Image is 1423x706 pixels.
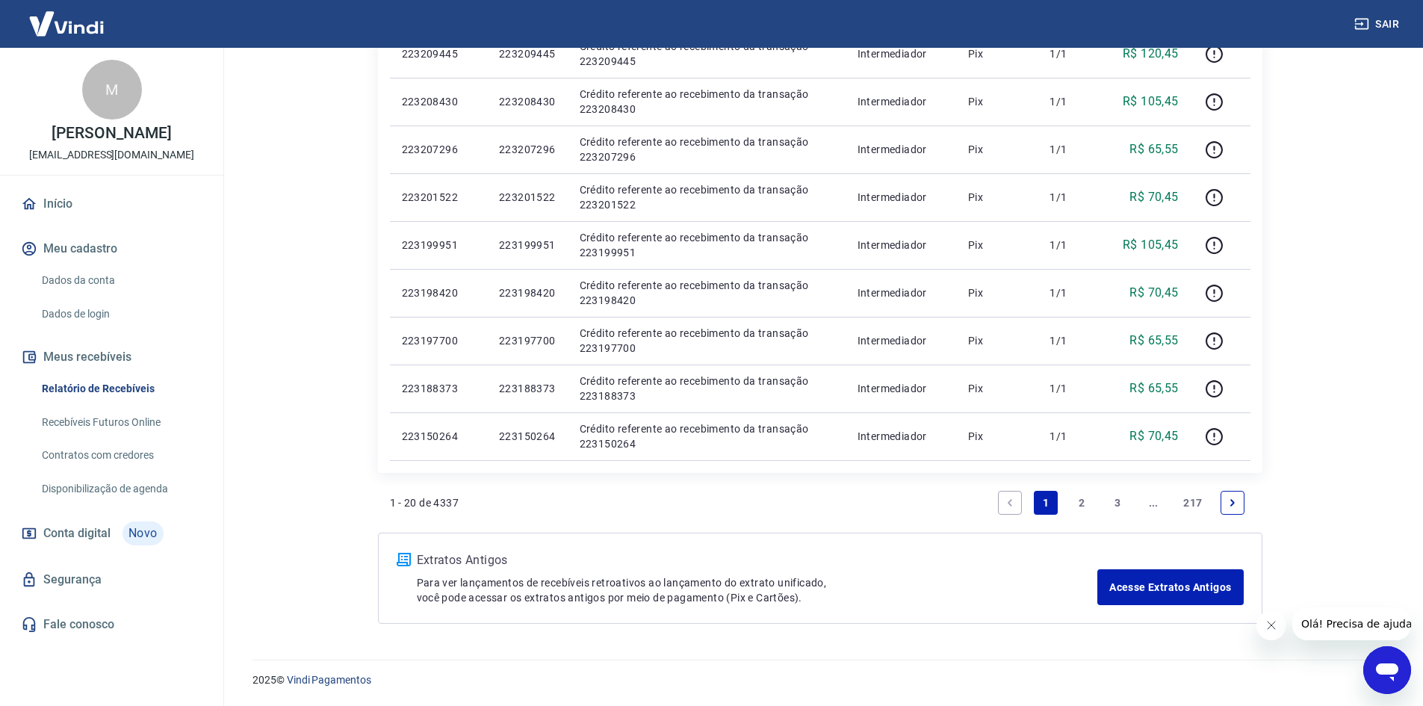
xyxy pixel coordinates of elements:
p: 223199951 [402,238,475,253]
p: Pix [968,46,1026,61]
a: Relatório de Recebíveis [36,374,205,404]
p: 223201522 [499,190,556,205]
p: 223209445 [499,46,556,61]
p: Intermediador [858,333,944,348]
p: 223188373 [402,381,475,396]
p: R$ 105,45 [1123,236,1179,254]
p: Para ver lançamentos de recebíveis retroativos ao lançamento do extrato unificado, você pode aces... [417,575,1098,605]
button: Meu cadastro [18,232,205,265]
p: 1/1 [1050,429,1094,444]
p: 223207296 [499,142,556,157]
p: 1/1 [1050,238,1094,253]
p: R$ 65,55 [1129,332,1178,350]
p: 223197700 [402,333,475,348]
a: Fale conosco [18,608,205,641]
p: Crédito referente ao recebimento da transação 223208430 [580,87,834,117]
p: 1/1 [1050,46,1094,61]
p: 223209445 [402,46,475,61]
a: Recebíveis Futuros Online [36,407,205,438]
p: 2025 © [252,672,1387,688]
button: Meus recebíveis [18,341,205,374]
a: Page 1 is your current page [1034,491,1058,515]
a: Page 217 [1177,491,1208,515]
p: Intermediador [858,94,944,109]
p: Crédito referente ao recebimento da transação 223207296 [580,134,834,164]
p: 223188373 [499,381,556,396]
p: Crédito referente ao recebimento da transação 223188373 [580,374,834,403]
span: Conta digital [43,523,111,544]
a: Segurança [18,563,205,596]
p: R$ 105,45 [1123,93,1179,111]
a: Dados de login [36,299,205,329]
img: ícone [397,553,411,566]
p: 1/1 [1050,94,1094,109]
p: Pix [968,285,1026,300]
p: Intermediador [858,142,944,157]
p: Intermediador [858,429,944,444]
p: Pix [968,333,1026,348]
p: R$ 65,55 [1129,380,1178,397]
img: Vindi [18,1,115,46]
a: Contratos com credores [36,440,205,471]
a: Next page [1221,491,1244,515]
p: 223207296 [402,142,475,157]
p: R$ 70,45 [1129,284,1178,302]
p: 1/1 [1050,142,1094,157]
p: 1 - 20 de 4337 [390,495,459,510]
p: Intermediador [858,381,944,396]
p: 223199951 [499,238,556,253]
span: Novo [123,521,164,545]
p: R$ 70,45 [1129,188,1178,206]
a: Início [18,188,205,220]
a: Page 3 [1106,491,1129,515]
p: 1/1 [1050,190,1094,205]
a: Previous page [998,491,1022,515]
a: Jump forward [1141,491,1165,515]
ul: Pagination [992,485,1250,521]
a: Dados da conta [36,265,205,296]
p: 223197700 [499,333,556,348]
p: 223150264 [402,429,475,444]
a: Disponibilização de agenda [36,474,205,504]
p: 1/1 [1050,333,1094,348]
p: Crédito referente ao recebimento da transação 223150264 [580,421,834,451]
iframe: Mensagem da empresa [1292,607,1411,640]
p: R$ 120,45 [1123,45,1179,63]
p: 223150264 [499,429,556,444]
span: Olá! Precisa de ajuda? [9,10,125,22]
p: Pix [968,94,1026,109]
p: 223201522 [402,190,475,205]
p: Pix [968,381,1026,396]
p: R$ 65,55 [1129,140,1178,158]
a: Conta digitalNovo [18,515,205,551]
p: 223208430 [499,94,556,109]
a: Page 2 [1070,491,1094,515]
a: Acesse Extratos Antigos [1097,569,1243,605]
p: [EMAIL_ADDRESS][DOMAIN_NAME] [29,147,194,163]
p: Intermediador [858,190,944,205]
p: Extratos Antigos [417,551,1098,569]
p: 1/1 [1050,285,1094,300]
p: Pix [968,190,1026,205]
p: 223198420 [499,285,556,300]
p: Pix [968,142,1026,157]
p: 1/1 [1050,381,1094,396]
p: 223208430 [402,94,475,109]
p: Crédito referente ao recebimento da transação 223201522 [580,182,834,212]
p: Pix [968,238,1026,253]
p: Pix [968,429,1026,444]
p: [PERSON_NAME] [52,126,171,141]
p: R$ 70,45 [1129,427,1178,445]
p: Crédito referente ao recebimento da transação 223198420 [580,278,834,308]
iframe: Botão para abrir a janela de mensagens [1363,646,1411,694]
p: Intermediador [858,238,944,253]
p: Crédito referente ao recebimento da transação 223209445 [580,39,834,69]
p: Crédito referente ao recebimento da transação 223199951 [580,230,834,260]
button: Sair [1351,10,1405,38]
p: Intermediador [858,285,944,300]
p: Crédito referente ao recebimento da transação 223197700 [580,326,834,356]
p: 223198420 [402,285,475,300]
div: M [82,60,142,120]
a: Vindi Pagamentos [287,674,371,686]
p: Intermediador [858,46,944,61]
